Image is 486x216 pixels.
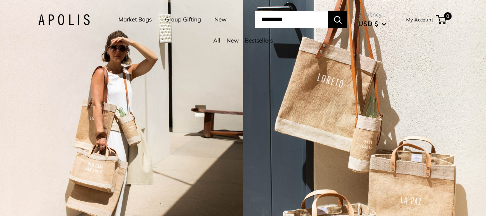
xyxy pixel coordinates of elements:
a: Group Gifting [165,14,201,25]
img: Apolis [38,14,90,25]
a: All [213,37,220,44]
a: New [227,37,239,44]
span: USD $ [358,20,378,28]
a: Bestsellers [245,37,273,44]
a: 0 [437,15,446,24]
a: My Account [406,15,433,24]
a: New [214,14,227,25]
a: Market Bags [118,14,152,25]
button: USD $ [358,18,386,30]
span: 0 [444,12,452,20]
button: Search [328,11,347,28]
input: Search... [255,11,328,28]
span: Currency [358,9,386,20]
